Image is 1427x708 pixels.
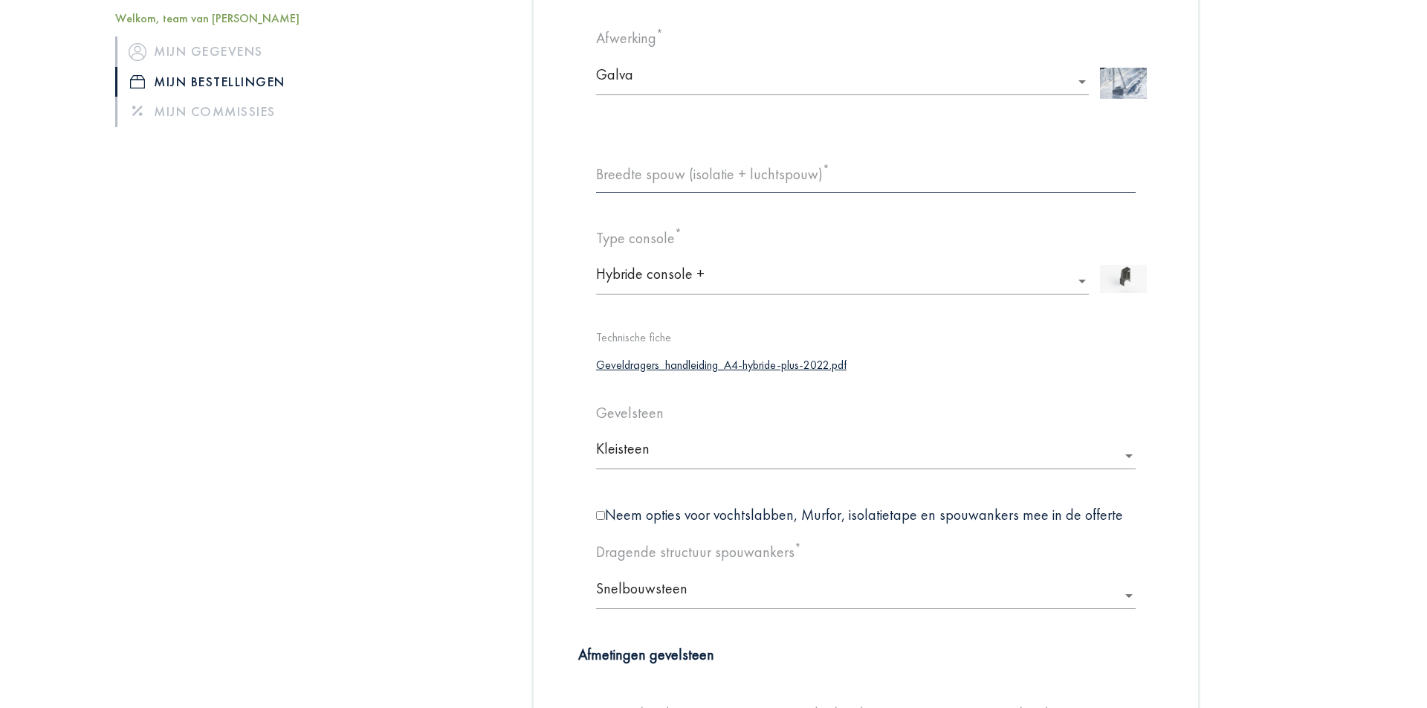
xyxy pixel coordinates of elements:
[1100,68,1147,99] img: Z
[129,42,146,60] img: icon
[596,403,664,422] label: Gevelsteen
[115,97,398,126] a: Mijn commissies
[596,228,682,248] label: Type console
[596,357,847,373] a: Geveldragers_handleiding_A4-hybride-plus-2022.pdf
[585,505,1147,524] div: Neem opties voor vochtslabben, Murfor, isolatietape en spouwankers mee in de offerte
[115,11,398,25] h5: Welkom, team van [PERSON_NAME]
[596,542,801,561] label: Dragende structuur spouwankers
[596,28,663,48] label: Afwerking
[130,75,145,88] img: icon
[1100,265,1147,293] img: hc-plus1.jpeg
[596,330,671,346] label: Technische fiche
[115,36,398,66] a: iconMijn gegevens
[115,67,398,97] a: iconMijn bestellingen
[578,645,714,664] strong: Afmetingen gevelsteen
